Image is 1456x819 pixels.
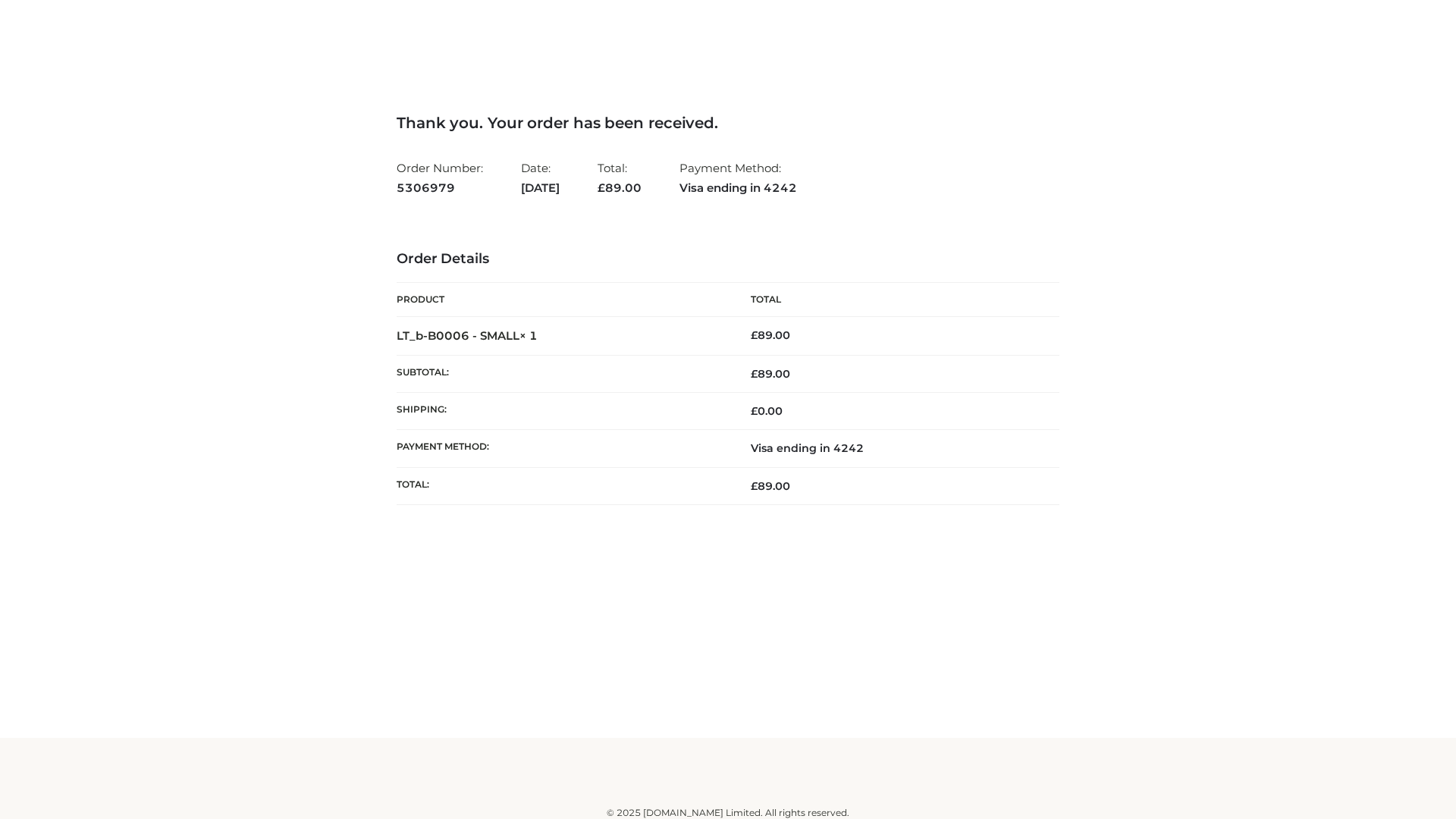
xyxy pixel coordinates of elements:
span: 89.00 [751,367,790,381]
th: Shipping: [397,393,728,430]
h3: Order Details [397,251,1059,268]
bdi: 89.00 [751,328,790,342]
span: £ [751,479,758,493]
strong: 5306979 [397,178,483,198]
span: £ [751,404,758,418]
li: Order Number: [397,155,483,201]
th: Product [397,283,728,317]
li: Payment Method: [679,155,797,201]
strong: LT_b-B0006 - SMALL [397,328,538,343]
span: £ [751,328,758,342]
span: 89.00 [751,479,790,493]
th: Total: [397,467,728,504]
li: Total: [598,155,642,201]
strong: Visa ending in 4242 [679,178,797,198]
h3: Thank you. Your order has been received. [397,114,1059,132]
li: Date: [521,155,560,201]
th: Total [728,283,1059,317]
td: Visa ending in 4242 [728,430,1059,467]
span: £ [751,367,758,381]
bdi: 0.00 [751,404,783,418]
span: £ [598,180,605,195]
strong: × 1 [519,328,538,343]
th: Subtotal: [397,355,728,392]
span: 89.00 [598,180,642,195]
th: Payment method: [397,430,728,467]
strong: [DATE] [521,178,560,198]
